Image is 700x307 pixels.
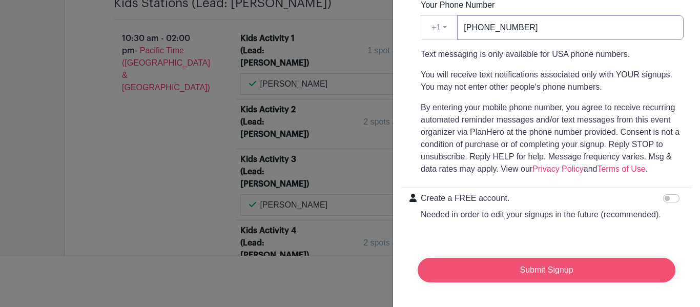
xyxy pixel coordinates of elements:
[532,165,584,173] a: Privacy Policy
[421,15,458,40] button: +1
[418,258,675,282] input: Submit Signup
[597,165,645,173] a: Terms of Use
[421,69,684,93] p: You will receive text notifications associated only with YOUR signups. You may not enter other pe...
[421,209,661,221] p: Needed in order to edit your signups in the future (recommended).
[421,101,684,175] p: By entering your mobile phone number, you agree to receive recurring automated reminder messages ...
[421,48,684,60] p: Text messaging is only available for USA phone numbers.
[421,192,661,204] p: Create a FREE account.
